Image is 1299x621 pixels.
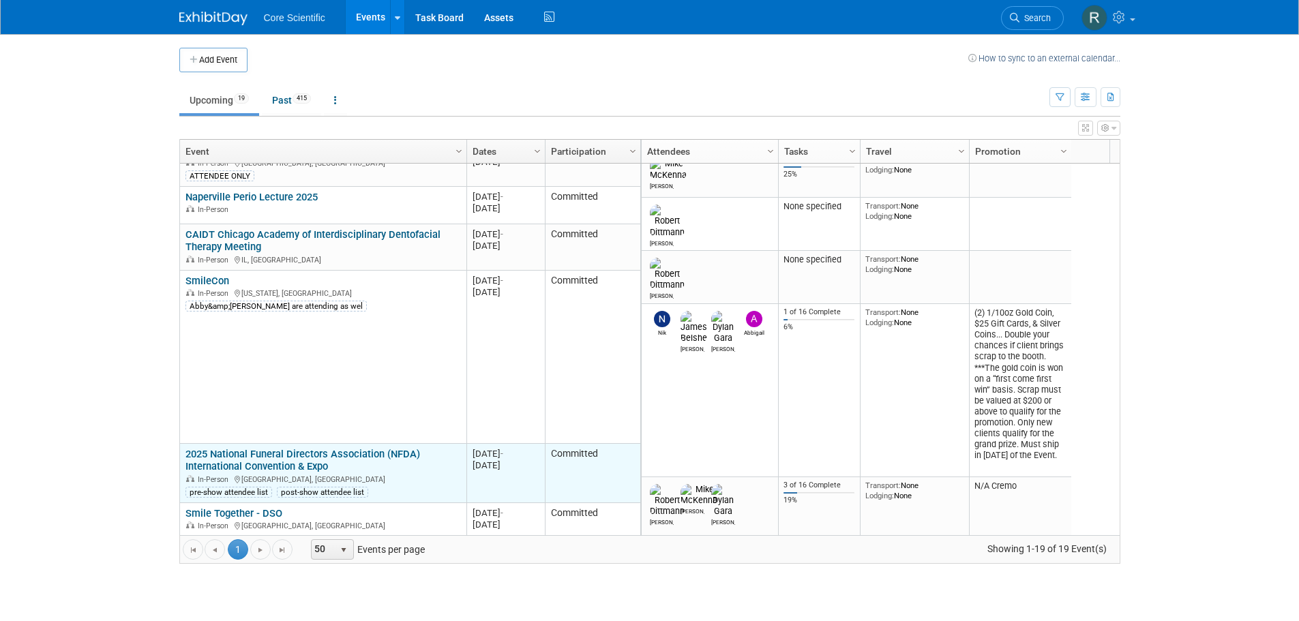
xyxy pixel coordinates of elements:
[763,140,778,160] a: Column Settings
[198,475,233,484] span: In-Person
[185,254,460,265] div: IL, [GEOGRAPHIC_DATA]
[551,140,631,163] a: Participation
[186,475,194,482] img: In-Person Event
[650,484,685,517] img: Robert Dittmann
[545,187,640,224] td: Committed
[185,507,282,519] a: Smile Together - DSO
[185,275,229,287] a: SmileCon
[681,311,707,344] img: James Belshe
[473,191,539,202] div: [DATE]
[711,344,735,352] div: Dylan Gara
[186,289,194,296] img: In-Person Event
[185,191,318,203] a: Naperville Perio Lecture 2025
[501,275,503,286] span: -
[188,545,198,556] span: Go to the first page
[338,545,349,556] span: select
[293,93,311,104] span: 415
[865,481,901,490] span: Transport:
[186,256,194,262] img: In-Person Event
[865,307,901,317] span: Transport:
[185,228,441,254] a: CAIDT Chicago Academy of Interdisciplinary Dentofacial Therapy Meeting
[783,322,854,332] div: 6%
[473,140,536,163] a: Dates
[501,229,503,239] span: -
[530,140,545,160] a: Column Settings
[532,146,543,157] span: Column Settings
[185,301,367,312] div: Abby&amp;[PERSON_NAME] are attending as wel
[865,201,964,221] div: None None
[1001,6,1064,30] a: Search
[975,140,1062,163] a: Promotion
[647,140,769,163] a: Attendees
[209,545,220,556] span: Go to the previous page
[185,170,254,181] div: ATTENDEE ONLY
[255,545,266,556] span: Go to the next page
[711,517,735,526] div: Dylan Gara
[681,484,717,506] img: Mike McKenna
[865,318,894,327] span: Lodging:
[650,258,685,290] img: Robert Dittmann
[974,539,1119,558] span: Showing 1-19 of 19 Event(s)
[1081,5,1107,31] img: Rachel Wolff
[865,254,964,274] div: None None
[198,159,233,168] span: In-Person
[783,481,854,490] div: 3 of 16 Complete
[185,473,460,485] div: [GEOGRAPHIC_DATA], [GEOGRAPHIC_DATA]
[277,487,368,498] div: post-show attendee list
[711,484,735,517] img: Dylan Gara
[473,519,539,530] div: [DATE]
[185,487,272,498] div: pre-show attendee list
[545,271,640,444] td: Committed
[186,205,194,212] img: In-Person Event
[179,12,248,25] img: ExhibitDay
[198,521,233,530] span: In-Person
[312,540,335,559] span: 50
[865,481,964,500] div: None None
[865,211,894,221] span: Lodging:
[865,165,894,175] span: Lodging:
[264,12,325,23] span: Core Scientific
[250,539,271,560] a: Go to the next page
[277,545,288,556] span: Go to the last page
[847,146,858,157] span: Column Settings
[845,140,860,160] a: Column Settings
[473,240,539,252] div: [DATE]
[968,53,1120,63] a: How to sync to an external calendar...
[783,170,854,179] div: 25%
[179,48,248,72] button: Add Event
[186,521,194,528] img: In-Person Event
[654,311,670,327] img: Nik Koelblinger
[473,286,539,298] div: [DATE]
[473,228,539,240] div: [DATE]
[501,449,503,459] span: -
[746,311,762,327] img: Abbigail Belshe
[473,202,539,214] div: [DATE]
[185,519,460,531] div: [GEOGRAPHIC_DATA], [GEOGRAPHIC_DATA]
[228,539,248,560] span: 1
[185,448,420,473] a: 2025 National Funeral Directors Association (NFDA) International Convention & Expo
[627,146,638,157] span: Column Settings
[783,307,854,317] div: 1 of 16 Complete
[783,254,854,265] div: None specified
[545,140,640,187] td: Committed
[198,256,233,264] span: In-Person
[650,238,674,247] div: Robert Dittmann
[1058,146,1069,157] span: Column Settings
[650,181,674,190] div: Mike McKenna
[501,508,503,518] span: -
[545,503,640,541] td: Committed
[783,201,854,212] div: None specified
[650,327,674,336] div: Nik Koelblinger
[501,192,503,202] span: -
[473,448,539,459] div: [DATE]
[185,140,458,163] a: Event
[954,140,969,160] a: Column Settings
[650,205,685,237] img: Robert Dittmann
[650,158,687,180] img: Mike McKenna
[956,146,967,157] span: Column Settings
[198,205,233,214] span: In-Person
[451,140,466,160] a: Column Settings
[783,496,854,505] div: 19%
[650,517,674,526] div: Robert Dittmann
[473,459,539,471] div: [DATE]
